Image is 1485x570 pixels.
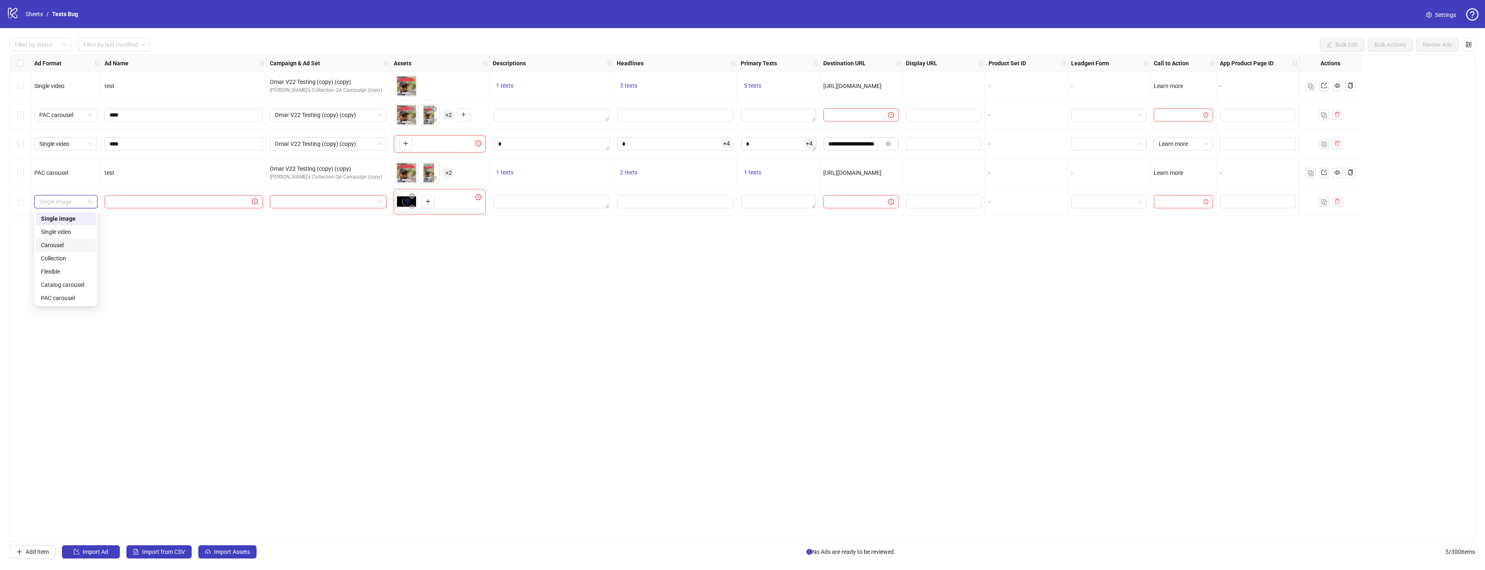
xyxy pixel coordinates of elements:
[1319,197,1329,207] button: Duplicate
[396,105,417,125] img: Asset 1
[407,105,417,114] button: Delete
[431,106,437,112] span: close-circle
[1149,60,1155,66] span: holder
[10,545,55,558] button: Add Item
[1435,10,1456,19] span: Settings
[429,115,439,125] button: Preview
[270,77,387,86] div: Omar V22 Testing (copy) (copy)
[1306,168,1316,178] button: Duplicate
[1203,112,1208,117] span: exclamation-circle
[10,55,31,72] div: Select all rows
[493,59,526,68] strong: Descriptions
[1308,170,1314,176] img: Duplicate
[736,60,742,66] span: holder
[493,108,610,122] div: Edit values
[1368,38,1413,51] button: Bulk Actions
[389,60,395,66] span: holder
[1334,112,1340,117] span: delete
[817,55,820,71] div: Resize Primary Texts column
[94,60,100,66] span: holder
[265,60,271,66] span: holder
[819,60,824,66] span: holder
[806,547,896,556] span: No Ads are ready to be reviewed.
[34,169,68,176] span: PAC carousel
[36,291,96,305] div: PAC carousel
[813,60,819,66] span: holder
[394,59,411,68] strong: Assets
[1220,83,1221,89] span: -
[403,141,409,146] span: plus
[41,280,91,289] div: Catalog carousel
[407,86,417,96] button: Preview
[1321,112,1327,118] img: Duplicate
[1203,199,1208,204] span: exclamation-circle
[1065,55,1067,71] div: Resize Product Set ID column
[1148,55,1150,71] div: Resize Leadgen Form column
[983,55,985,71] div: Resize Display URL column
[493,81,517,91] button: 1 texts
[425,198,431,204] span: plus
[988,168,1064,177] div: -
[741,195,816,209] div: Edit values
[1214,55,1216,71] div: Resize Call to Action column
[906,59,937,68] strong: Display URL
[126,545,192,558] button: Import from CSV
[105,59,128,68] strong: Ad Name
[24,10,45,19] a: Sheets
[41,214,91,223] div: Single image
[487,55,489,71] div: Resize Assets column
[1321,169,1327,175] span: export
[41,241,91,250] div: Carousel
[10,129,31,158] div: Select row 3
[741,59,777,68] strong: Primary Texts
[99,55,101,71] div: Resize Ad Format column
[34,59,62,68] strong: Ad Format
[988,197,1064,206] div: -
[1321,199,1327,205] img: Duplicate
[409,193,415,199] span: close-circle
[988,110,1064,119] div: -
[744,82,761,89] span: 5 texts
[198,545,257,558] button: Import Assets
[988,59,1026,68] strong: Product Set ID
[823,83,881,89] span: [URL][DOMAIN_NAME]
[1426,12,1432,18] span: setting
[36,212,96,225] div: Single image
[1334,198,1340,204] span: delete
[730,60,736,66] span: holder
[409,175,415,181] span: eye
[407,191,417,201] button: Delete
[41,267,91,276] div: Flexible
[988,139,1064,148] div: -
[1334,141,1340,146] span: delete
[444,168,454,177] span: + 2
[431,117,437,123] span: eye
[735,55,737,71] div: Resize Headlines column
[46,10,49,19] li: /
[17,549,22,555] span: plus
[1220,59,1274,68] strong: App Product Page ID
[270,59,320,68] strong: Campaign & Ad Set
[496,82,513,89] span: 1 texts
[1347,169,1353,175] span: copy
[1319,139,1329,149] button: Duplicate
[804,139,814,148] span: + 4
[409,88,415,94] span: eye
[270,164,387,173] div: Omar V22 Testing (copy) (copy)
[74,549,79,555] span: import
[1462,38,1475,51] button: Configure table settings
[475,141,484,146] span: exclamation-circle
[1071,168,1147,177] div: -
[388,55,390,71] div: Resize Campaign & Ad Set column
[1319,110,1329,120] button: Duplicate
[39,109,93,121] span: PAC carousel
[36,252,96,265] div: Collection
[444,110,454,119] span: + 2
[270,173,387,181] div: [PERSON_NAME]'s Collection QA Campaign (copy)
[50,10,80,19] a: Texts Bug
[1071,59,1109,68] strong: Leadgen Form
[1321,59,1340,68] strong: Actions
[1347,83,1353,88] span: copy
[896,60,901,66] span: holder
